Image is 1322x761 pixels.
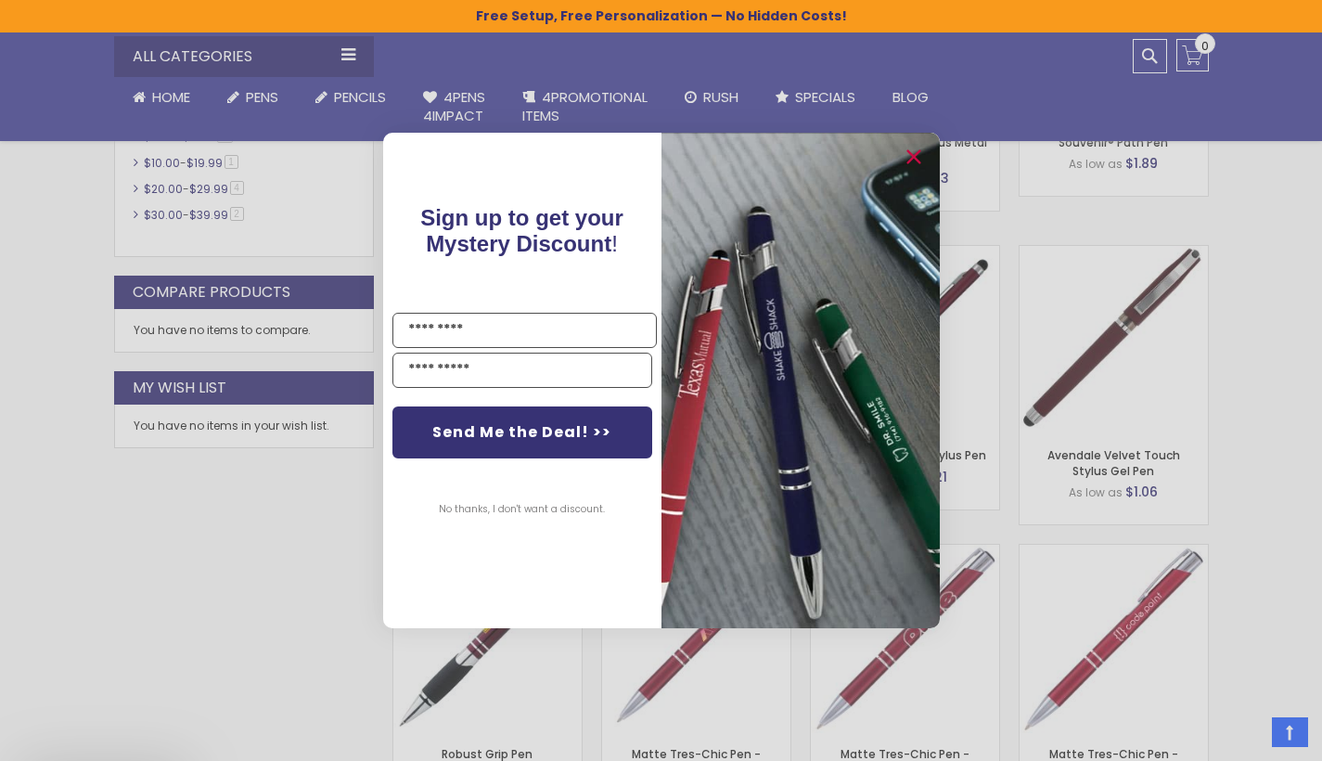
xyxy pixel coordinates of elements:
button: Close dialog [899,142,929,172]
img: pop-up-image [661,133,940,627]
span: Sign up to get your Mystery Discount [420,205,623,256]
button: Send Me the Deal! >> [392,406,652,458]
span: ! [420,205,623,256]
iframe: Google Customer Reviews [1169,711,1322,761]
button: No thanks, I don't want a discount. [430,486,614,533]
